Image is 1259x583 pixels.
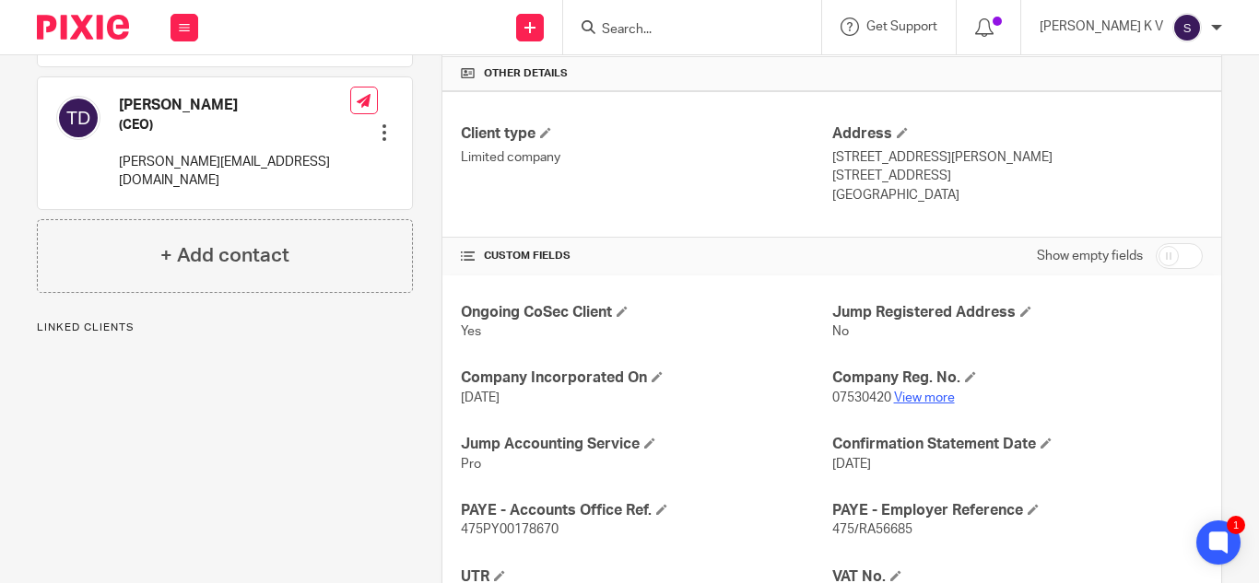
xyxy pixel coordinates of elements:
p: Limited company [461,148,831,167]
h4: Jump Accounting Service [461,435,831,454]
label: Show empty fields [1037,247,1143,265]
span: 475/RA56685 [832,523,912,536]
h4: Address [832,124,1203,144]
h4: CUSTOM FIELDS [461,249,831,263]
h4: Confirmation Statement Date [832,435,1203,454]
span: Yes [461,325,481,338]
span: Pro [461,458,481,471]
h4: PAYE - Employer Reference [832,501,1203,520]
p: [PERSON_NAME] K V [1040,17,1163,36]
p: [PERSON_NAME][EMAIL_ADDRESS][DOMAIN_NAME] [119,153,350,191]
a: View more [894,391,955,404]
h4: Company Reg. No. [832,368,1203,388]
p: [STREET_ADDRESS] [832,167,1203,185]
span: 07530420 [832,391,891,404]
img: svg%3E [1172,13,1202,42]
div: 1 [1227,516,1245,534]
h4: [PERSON_NAME] [119,96,350,115]
h4: Ongoing CoSec Client [461,303,831,322]
span: Get Support [866,20,937,33]
h4: PAYE - Accounts Office Ref. [461,501,831,520]
input: Search [600,22,766,39]
h4: Company Incorporated On [461,368,831,388]
span: [DATE] [461,391,500,404]
h5: (CEO) [119,116,350,134]
img: svg%3E [56,96,100,140]
p: [GEOGRAPHIC_DATA] [832,186,1203,204]
h4: Client type [461,124,831,144]
h4: + Add contact [160,241,289,270]
span: [DATE] [832,458,871,471]
img: Pixie [37,15,129,40]
span: Other details [484,66,568,81]
p: [STREET_ADDRESS][PERSON_NAME] [832,148,1203,167]
p: Linked clients [37,321,413,335]
span: 475PY00178670 [461,523,559,536]
span: No [832,325,849,338]
h4: Jump Registered Address [832,303,1203,322]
